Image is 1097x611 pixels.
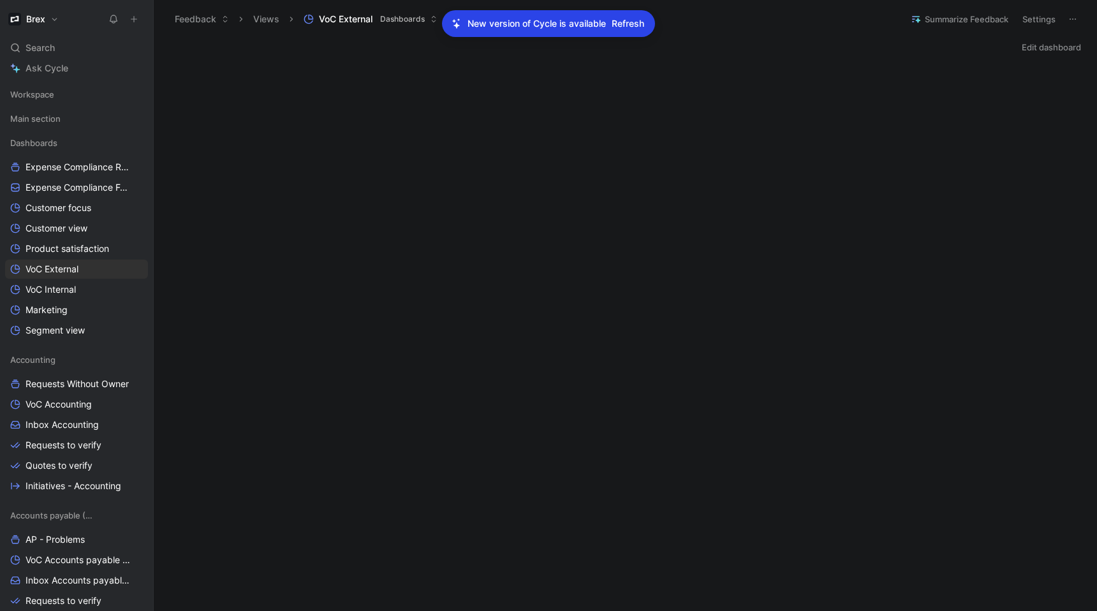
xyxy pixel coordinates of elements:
span: VoC Accounting [26,398,92,411]
button: Edit dashboard [1016,38,1087,56]
span: Inbox Accounting [26,418,99,431]
div: Main section [5,109,148,128]
a: Requests to verify [5,591,148,610]
a: Initiatives - Accounting [5,476,148,496]
span: Marketing [26,304,68,316]
a: Segment view [5,321,148,340]
span: Quotes to verify [26,459,92,472]
h1: Brex [26,13,45,25]
button: Refresh [611,15,645,32]
a: Requests Without Owner [5,374,148,394]
a: Requests to verify [5,436,148,455]
div: AccountingRequests Without OwnerVoC AccountingInbox AccountingRequests to verifyQuotes to verifyI... [5,350,148,496]
span: Requests to verify [26,439,101,452]
span: Product satisfaction [26,242,109,255]
a: Quotes to verify [5,456,148,475]
a: Ask Cycle [5,59,148,78]
div: Accounts payable (AP) [5,506,148,525]
a: Inbox Accounting [5,415,148,434]
a: Inbox Accounts payable (AP) [5,571,148,590]
div: Dashboards [5,133,148,152]
span: Inbox Accounts payable (AP) [26,574,132,587]
div: Search [5,38,148,57]
button: VoC ExternalDashboards [298,10,443,29]
span: VoC External [319,13,372,26]
span: Requests Without Owner [26,378,129,390]
a: Marketing [5,300,148,320]
span: Workspace [10,88,54,101]
a: VoC Accounting [5,395,148,414]
button: Summarize Feedback [905,10,1014,28]
span: Customer view [26,222,87,235]
button: Feedback [169,10,235,29]
img: Brex [8,13,21,26]
span: Search [26,40,55,55]
span: Customer focus [26,202,91,214]
a: VoC External [5,260,148,279]
span: VoC Accounts payable (AP) [26,554,131,566]
button: Settings [1017,10,1061,28]
span: Requests to verify [26,594,101,607]
div: DashboardsExpense Compliance RequestsExpense Compliance FeedbackCustomer focusCustomer viewProduc... [5,133,148,340]
span: Segment view [26,324,85,337]
span: Refresh [612,16,644,31]
a: Customer focus [5,198,148,217]
a: VoC Internal [5,280,148,299]
div: Main section [5,109,148,132]
a: VoC Accounts payable (AP) [5,550,148,570]
span: Main section [10,112,61,125]
a: AP - Problems [5,530,148,549]
a: Expense Compliance Feedback [5,178,148,197]
span: VoC Internal [26,283,76,296]
span: Expense Compliance Feedback [26,181,133,194]
span: Ask Cycle [26,61,68,76]
div: Workspace [5,85,148,104]
span: Dashboards [380,13,425,26]
a: Customer view [5,219,148,238]
span: VoC External [26,263,78,276]
span: Expense Compliance Requests [26,161,132,173]
button: BrexBrex [5,10,62,28]
button: Views [247,10,285,29]
p: New version of Cycle is available [468,16,606,31]
span: AP - Problems [26,533,85,546]
span: Accounting [10,353,55,366]
span: Initiatives - Accounting [26,480,121,492]
span: Dashboards [10,136,57,149]
a: Product satisfaction [5,239,148,258]
span: Accounts payable (AP) [10,509,96,522]
a: Expense Compliance Requests [5,158,148,177]
div: Accounting [5,350,148,369]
